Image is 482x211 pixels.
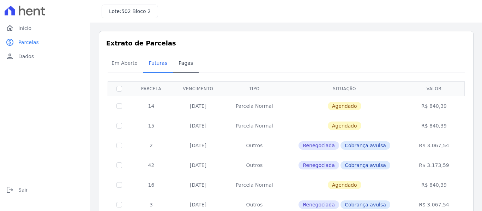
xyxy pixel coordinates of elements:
[224,81,284,96] th: Tipo
[404,96,463,116] td: R$ 840,39
[172,96,224,116] td: [DATE]
[172,116,224,136] td: [DATE]
[6,24,14,32] i: home
[224,155,284,175] td: Outros
[131,136,172,155] td: 2
[172,136,224,155] td: [DATE]
[172,175,224,195] td: [DATE]
[109,8,151,15] h3: Lote:
[341,161,390,169] span: Cobrança avulsa
[224,136,284,155] td: Outros
[299,200,339,209] span: Renegociada
[404,175,463,195] td: R$ 840,39
[18,39,39,46] span: Parcelas
[106,38,466,48] h3: Extrato de Parcelas
[404,81,463,96] th: Valor
[172,81,224,96] th: Vencimento
[18,186,28,193] span: Sair
[3,183,88,197] a: logoutSair
[6,186,14,194] i: logout
[131,81,172,96] th: Parcela
[404,116,463,136] td: R$ 840,39
[6,52,14,61] i: person
[174,56,197,70] span: Pagas
[18,53,34,60] span: Dados
[341,200,390,209] span: Cobrança avulsa
[3,21,88,35] a: homeInício
[18,25,31,32] span: Início
[404,155,463,175] td: R$ 3.173,59
[145,56,171,70] span: Futuras
[224,175,284,195] td: Parcela Normal
[173,55,199,73] a: Pagas
[131,96,172,116] td: 14
[328,122,361,130] span: Agendado
[224,96,284,116] td: Parcela Normal
[131,175,172,195] td: 16
[328,102,361,110] span: Agendado
[143,55,173,73] a: Futuras
[299,141,339,150] span: Renegociada
[284,81,404,96] th: Situação
[3,35,88,49] a: paidParcelas
[328,181,361,189] span: Agendado
[131,116,172,136] td: 15
[107,56,142,70] span: Em Aberto
[131,155,172,175] td: 42
[224,116,284,136] td: Parcela Normal
[121,8,151,14] span: 502 Bloco 2
[404,136,463,155] td: R$ 3.067,54
[341,141,390,150] span: Cobrança avulsa
[172,155,224,175] td: [DATE]
[3,49,88,63] a: personDados
[106,55,143,73] a: Em Aberto
[299,161,339,169] span: Renegociada
[6,38,14,46] i: paid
